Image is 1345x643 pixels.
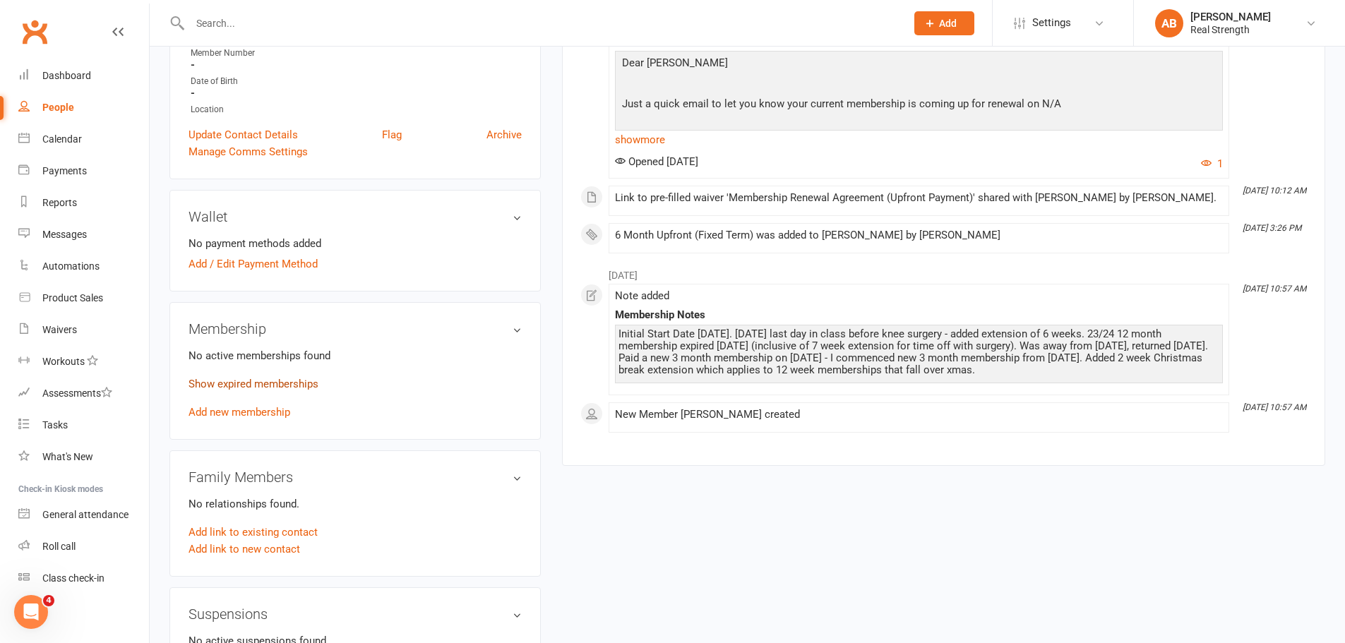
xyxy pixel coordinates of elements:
[14,595,48,629] iframe: Intercom live chat
[615,130,1223,150] a: show more
[1243,186,1306,196] i: [DATE] 10:12 AM
[42,229,87,240] div: Messages
[1032,7,1071,39] span: Settings
[189,378,318,390] a: Show expired memberships
[18,346,149,378] a: Workouts
[18,499,149,531] a: General attendance kiosk mode
[42,165,87,176] div: Payments
[618,54,1219,75] p: Dear [PERSON_NAME]
[18,92,149,124] a: People
[42,324,77,335] div: Waivers
[42,419,68,431] div: Tasks
[189,143,308,160] a: Manage Comms Settings
[615,192,1223,204] div: Link to pre-filled waiver 'Membership Renewal Agreement (Upfront Payment)' shared with [PERSON_NA...
[1243,402,1306,412] i: [DATE] 10:57 AM
[189,321,522,337] h3: Membership
[189,126,298,143] a: Update Contact Details
[615,229,1223,241] div: 6 Month Upfront (Fixed Term) was added to [PERSON_NAME] by [PERSON_NAME]
[618,328,1219,376] div: Initial Start Date [DATE]. [DATE] last day in class before knee surgery - added extension of 6 we...
[18,219,149,251] a: Messages
[18,124,149,155] a: Calendar
[191,75,522,88] div: Date of Birth
[189,406,290,419] a: Add new membership
[191,87,522,100] strong: -
[18,409,149,441] a: Tasks
[382,126,402,143] a: Flag
[939,18,957,29] span: Add
[486,126,522,143] a: Archive
[189,209,522,224] h3: Wallet
[18,282,149,314] a: Product Sales
[42,197,77,208] div: Reports
[189,541,300,558] a: Add link to new contact
[18,155,149,187] a: Payments
[42,70,91,81] div: Dashboard
[18,251,149,282] a: Automations
[42,387,112,399] div: Assessments
[1243,284,1306,294] i: [DATE] 10:57 AM
[191,47,522,60] div: Member Number
[618,95,1219,116] p: Just a quick email to let you know your current membership is coming up for renewal on N/A
[189,524,318,541] a: Add link to existing contact
[615,155,698,168] span: Opened [DATE]
[18,314,149,346] a: Waivers
[42,102,74,113] div: People
[615,309,1223,321] div: Membership Notes
[1201,155,1223,172] button: 1
[615,290,1223,302] div: Note added
[18,563,149,594] a: Class kiosk mode
[191,103,522,116] div: Location
[914,11,974,35] button: Add
[42,509,128,520] div: General attendance
[615,409,1223,421] div: New Member [PERSON_NAME] created
[189,495,522,512] p: No relationships found.
[18,531,149,563] a: Roll call
[18,187,149,219] a: Reports
[1190,11,1271,23] div: [PERSON_NAME]
[191,59,522,71] strong: -
[18,441,149,473] a: What's New
[42,541,76,552] div: Roll call
[1243,223,1301,233] i: [DATE] 3:26 PM
[1155,9,1183,37] div: AB
[580,260,1307,283] li: [DATE]
[189,235,522,252] li: No payment methods added
[189,347,522,364] p: No active memberships found
[189,606,522,622] h3: Suspensions
[186,13,896,33] input: Search...
[43,595,54,606] span: 4
[1190,23,1271,36] div: Real Strength
[189,256,318,272] a: Add / Edit Payment Method
[42,292,103,304] div: Product Sales
[42,356,85,367] div: Workouts
[42,451,93,462] div: What's New
[18,60,149,92] a: Dashboard
[18,378,149,409] a: Assessments
[42,133,82,145] div: Calendar
[42,572,104,584] div: Class check-in
[17,14,52,49] a: Clubworx
[189,469,522,485] h3: Family Members
[42,260,100,272] div: Automations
